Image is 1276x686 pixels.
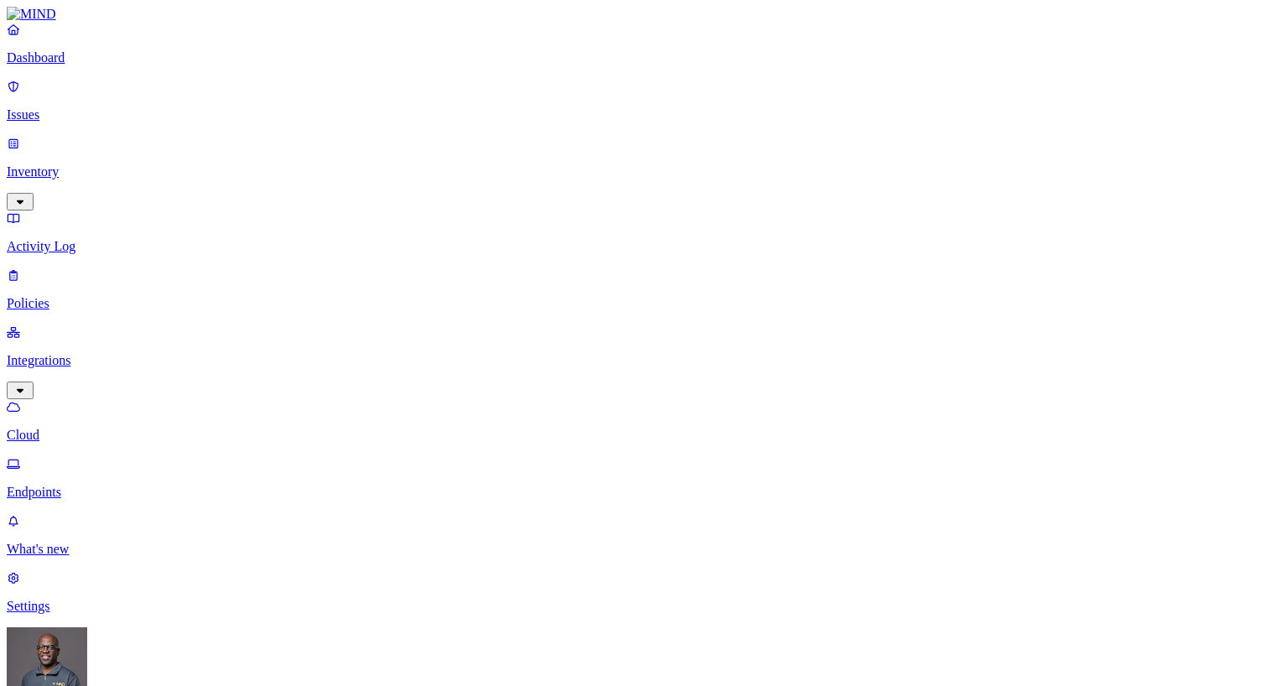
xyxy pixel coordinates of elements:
a: What's new [7,513,1269,557]
a: Endpoints [7,456,1269,500]
p: Activity Log [7,239,1269,254]
p: Settings [7,599,1269,614]
p: Endpoints [7,485,1269,500]
p: Integrations [7,353,1269,368]
p: Issues [7,107,1269,122]
p: Cloud [7,428,1269,443]
img: MIND [7,7,56,22]
a: Settings [7,570,1269,614]
p: What's new [7,542,1269,557]
a: Integrations [7,325,1269,397]
p: Inventory [7,164,1269,179]
a: Activity Log [7,210,1269,254]
a: Policies [7,268,1269,311]
a: Issues [7,79,1269,122]
a: Dashboard [7,22,1269,65]
a: MIND [7,7,1269,22]
p: Dashboard [7,50,1269,65]
a: Inventory [7,136,1269,208]
p: Policies [7,296,1269,311]
a: Cloud [7,399,1269,443]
